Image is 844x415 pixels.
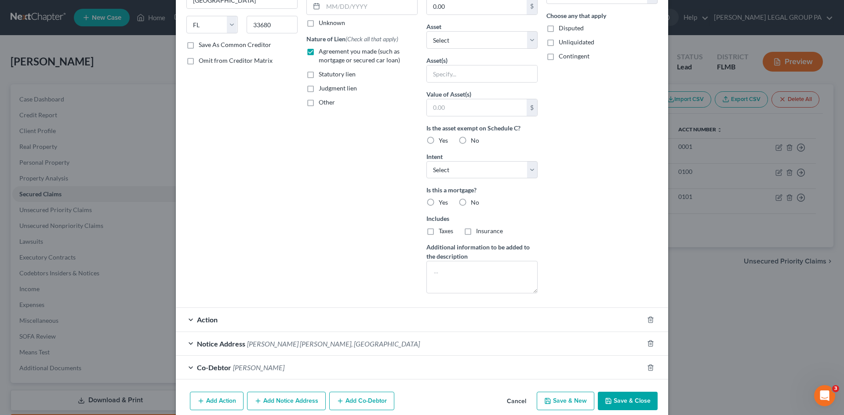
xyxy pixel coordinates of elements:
span: 3 [832,385,839,392]
input: Enter zip... [247,16,298,33]
label: Value of Asset(s) [426,90,471,99]
label: Intent [426,152,443,161]
button: Save & New [537,392,594,410]
input: Specify... [427,65,537,82]
span: Statutory lien [319,70,356,78]
button: Cancel [500,393,533,410]
span: No [471,198,479,206]
span: Yes [439,137,448,144]
label: Choose any that apply [546,11,658,20]
span: Disputed [559,24,584,32]
span: Agreement you made (such as mortgage or secured car loan) [319,47,400,64]
button: Save & Close [598,392,658,410]
label: Asset(s) [426,56,447,65]
button: Add Action [190,392,244,410]
span: Unliquidated [559,38,594,46]
span: Co-Debtor [197,363,231,372]
span: Other [319,98,335,106]
span: [PERSON_NAME] [PERSON_NAME], [GEOGRAPHIC_DATA] [247,339,420,348]
label: Is the asset exempt on Schedule C? [426,123,538,133]
label: Save As Common Creditor [199,40,271,49]
button: Add Notice Address [247,392,326,410]
span: No [471,137,479,144]
label: Unknown [319,18,345,27]
span: Judgment lien [319,84,357,92]
label: Nature of Lien [306,34,398,43]
label: Additional information to be added to the description [426,242,538,261]
span: Action [197,315,218,324]
button: Add Co-Debtor [329,392,394,410]
span: Insurance [476,227,503,235]
span: Omit from Creditor Matrix [199,57,273,64]
span: [PERSON_NAME] [233,363,284,372]
span: Contingent [559,52,589,60]
label: Is this a mortgage? [426,185,538,195]
input: 0.00 [427,99,527,116]
span: Asset [426,23,441,30]
span: Taxes [439,227,453,235]
iframe: Intercom live chat [814,385,835,406]
span: (Check all that apply) [346,35,398,43]
span: Yes [439,198,448,206]
div: $ [527,99,537,116]
label: Includes [426,214,538,223]
span: Notice Address [197,339,245,348]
